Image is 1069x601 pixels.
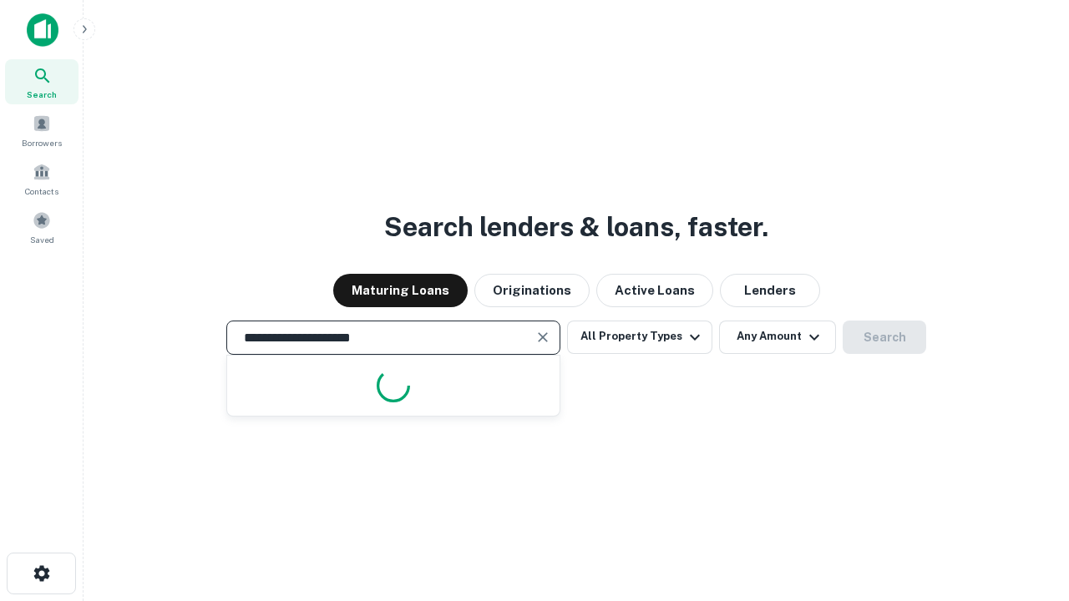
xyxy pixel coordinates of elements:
[27,88,57,101] span: Search
[474,274,590,307] button: Originations
[985,467,1069,548] iframe: Chat Widget
[30,233,54,246] span: Saved
[5,156,79,201] a: Contacts
[5,108,79,153] a: Borrowers
[333,274,468,307] button: Maturing Loans
[25,184,58,198] span: Contacts
[720,274,820,307] button: Lenders
[531,326,555,349] button: Clear
[5,59,79,104] a: Search
[567,321,712,354] button: All Property Types
[719,321,836,354] button: Any Amount
[27,13,58,47] img: capitalize-icon.png
[22,136,62,149] span: Borrowers
[596,274,713,307] button: Active Loans
[384,207,768,247] h3: Search lenders & loans, faster.
[5,205,79,250] a: Saved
